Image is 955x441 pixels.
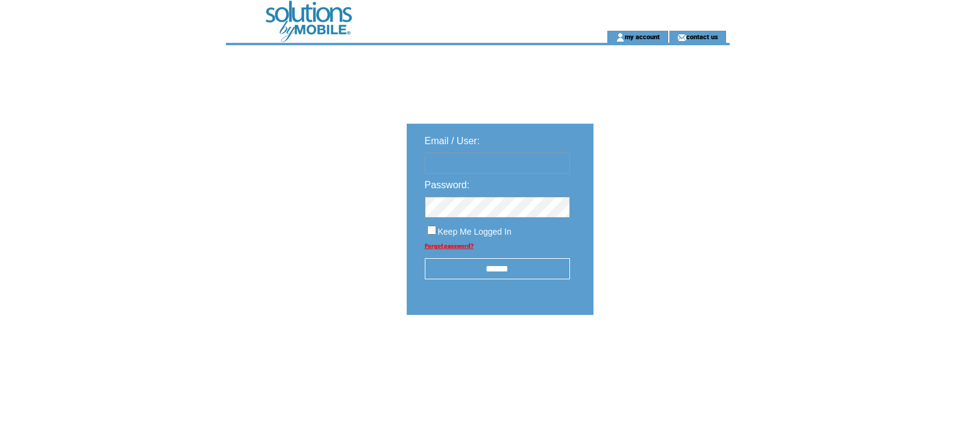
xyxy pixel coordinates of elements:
a: my account [625,33,660,40]
img: transparent.png [628,345,689,360]
img: account_icon.gif [616,33,625,42]
a: Forgot password? [425,243,474,249]
span: Password: [425,180,470,190]
span: Keep Me Logged In [438,227,512,236]
span: Email / User: [425,136,480,146]
img: contact_us_icon.gif [677,33,686,42]
a: contact us [686,33,718,40]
